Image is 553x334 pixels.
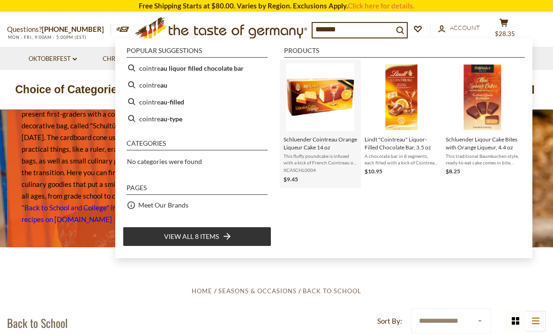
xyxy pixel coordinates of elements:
[192,287,212,295] a: Home
[42,25,104,33] a: [PHONE_NUMBER]
[280,59,361,188] li: Schluender Cointreau Orange Liqueur Cake 14 oz
[446,135,519,151] span: Schluender Liqour Cake Bites with Orange Liqueur, 4.4 oz
[7,316,68,330] h1: Back to School
[103,54,183,64] a: Christmas - PRE-ORDER
[123,110,271,127] li: cointreau-type
[123,59,271,76] li: cointreau liquor filled chocolate bar
[365,135,438,151] span: Lindt "Cointreau" Liquor-Filled Chocolate Bar, 3.5 oz
[303,287,361,295] a: Back to School
[123,227,271,246] li: View all 8 items
[123,197,271,214] li: Meet Our Brands
[284,47,525,58] li: Products
[160,63,244,74] b: au liquor filled chocolate bar
[365,63,438,184] a: Lindt Cointreau Liquor ChocolateLindt "Cointreau" Liquor-Filled Chocolate Bar, 3.5 ozA chocolate ...
[490,18,518,42] button: $28.35
[127,157,202,165] span: No categories were found
[160,113,182,124] b: au-type
[127,47,268,58] li: Popular suggestions
[348,1,414,10] a: Click here for details.
[22,96,171,225] p: It is a custom in [GEOGRAPHIC_DATA] to present first-graders with a cone-shaped, decorative bag, ...
[446,153,519,166] span: This traditional Baumkuchen-style, ready-to-eat cake comes in bite sized triangle pieces, coated ...
[127,140,268,150] li: Categories
[450,24,480,31] span: Account
[284,176,298,183] span: $9.45
[365,168,382,175] span: $10.95
[115,38,532,258] div: Instant Search Results
[160,80,167,90] b: au
[22,192,159,223] a: More "Back to School and College" information and recipes on [DOMAIN_NAME]
[446,168,460,175] span: $8.25
[218,287,297,295] a: Seasons & Occasions
[138,200,188,210] a: Meet Our Brands
[495,30,515,37] span: $28.35
[377,315,402,327] label: Sort By:
[284,63,357,184] a: Schluender Cointreau Orange Liqueur Cake 14 ozThis fluffy poundcake is infused with a kick of Fre...
[284,167,357,173] span: XCASCHL0004
[361,59,442,188] li: Lindt "Cointreau" Liquor-Filled Chocolate Bar, 3.5 oz
[127,185,268,195] li: Pages
[164,231,219,242] span: View all 8 items
[438,23,480,33] a: Account
[284,135,357,151] span: Schluender Cointreau Orange Liqueur Cake 14 oz
[160,96,184,107] b: au-filled
[123,93,271,110] li: cointreau-filled
[446,63,519,184] a: Schluender Cake Bites with Orange LiqueurSchluender Liqour Cake Bites with Orange Liqueur, 4.4 oz...
[442,59,523,188] li: Schluender Liqour Cake Bites with Orange Liqueur, 4.4 oz
[123,76,271,93] li: cointreau
[284,153,357,166] span: This fluffy poundcake is infused with a kick of French Cointreau or similar orange liqueur and is...
[29,54,77,64] a: Oktoberfest
[7,35,87,40] span: MON - FRI, 9:00AM - 5:00PM (EST)
[367,63,435,131] img: Lindt Cointreau Liquor Chocolate
[365,153,438,166] span: A chocolate bar in 8 segments, each filled with a kick of Cointreau Orange Liqueur. A delightful ...
[448,63,516,131] img: Schluender Cake Bites with Orange Liqueur
[7,23,111,36] p: Questions?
